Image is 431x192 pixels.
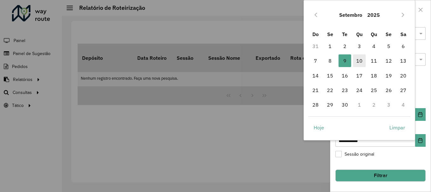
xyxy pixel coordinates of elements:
span: 13 [397,54,410,67]
td: 9 [337,53,352,68]
button: Filtrar [335,170,426,182]
span: 8 [324,54,336,67]
span: 2 [339,40,351,53]
span: 21 [309,84,322,96]
span: 5 [382,40,395,53]
span: Sa [400,31,406,37]
td: 21 [308,83,323,97]
button: Previous Month [311,10,321,20]
td: 23 [337,83,352,97]
button: Choose Date [415,134,426,147]
td: 12 [381,53,396,68]
td: 22 [323,83,337,97]
td: 1 [352,97,367,112]
span: 27 [397,84,410,96]
td: 28 [308,97,323,112]
button: Choose Year [365,7,382,22]
td: 19 [381,68,396,83]
td: 31 [308,39,323,53]
span: 16 [339,69,351,82]
button: Next Month [398,10,408,20]
span: 20 [397,69,410,82]
span: 14 [309,69,322,82]
span: Qu [371,31,377,37]
td: 7 [308,53,323,68]
td: 18 [367,68,381,83]
span: 29 [324,98,336,111]
button: Limpar [384,121,410,134]
td: 17 [352,68,367,83]
td: 3 [352,39,367,53]
td: 11 [367,53,381,68]
span: 10 [353,54,366,67]
td: 13 [396,53,410,68]
span: 9 [339,54,351,67]
td: 29 [323,97,337,112]
td: 24 [352,83,367,97]
span: 23 [339,84,351,96]
td: 26 [381,83,396,97]
span: 24 [353,84,366,96]
button: Choose Date [415,108,426,121]
span: 15 [324,69,336,82]
span: Se [327,31,333,37]
button: Hoje [308,121,329,134]
span: 19 [382,69,395,82]
span: 3 [353,40,366,53]
span: 1 [324,40,336,53]
span: 30 [339,98,351,111]
td: 4 [367,39,381,53]
td: 1 [323,39,337,53]
td: 5 [381,39,396,53]
label: Sessão original [335,151,374,158]
span: Te [342,31,347,37]
span: 26 [382,84,395,96]
td: 8 [323,53,337,68]
span: 28 [309,98,322,111]
td: 4 [396,97,410,112]
td: 30 [337,97,352,112]
span: 6 [397,40,410,53]
span: Hoje [314,124,324,131]
span: 7 [309,54,322,67]
span: 25 [368,84,380,96]
td: 14 [308,68,323,83]
span: Se [386,31,392,37]
span: 18 [368,69,380,82]
span: 12 [382,54,395,67]
button: Choose Month [337,7,365,22]
span: Qu [356,31,363,37]
td: 16 [337,68,352,83]
td: 27 [396,83,410,97]
td: 15 [323,68,337,83]
td: 6 [396,39,410,53]
span: Do [312,31,319,37]
span: Limpar [389,124,405,131]
td: 2 [337,39,352,53]
span: 22 [324,84,336,96]
td: 10 [352,53,367,68]
td: 3 [381,97,396,112]
td: 25 [367,83,381,97]
span: 17 [353,69,366,82]
td: 2 [367,97,381,112]
span: 11 [368,54,380,67]
td: 20 [396,68,410,83]
span: 4 [368,40,380,53]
